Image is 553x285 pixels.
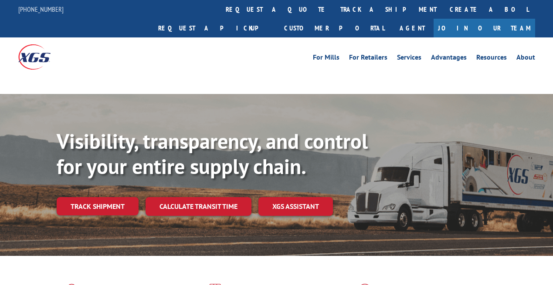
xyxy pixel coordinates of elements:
[152,19,278,37] a: Request a pickup
[57,127,368,180] b: Visibility, transparency, and control for your entire supply chain.
[431,54,467,64] a: Advantages
[146,197,251,216] a: Calculate transit time
[397,54,421,64] a: Services
[258,197,333,216] a: XGS ASSISTANT
[391,19,434,37] a: Agent
[313,54,339,64] a: For Mills
[516,54,535,64] a: About
[57,197,139,215] a: Track shipment
[349,54,387,64] a: For Retailers
[278,19,391,37] a: Customer Portal
[18,5,64,13] a: [PHONE_NUMBER]
[434,19,535,37] a: Join Our Team
[476,54,507,64] a: Resources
